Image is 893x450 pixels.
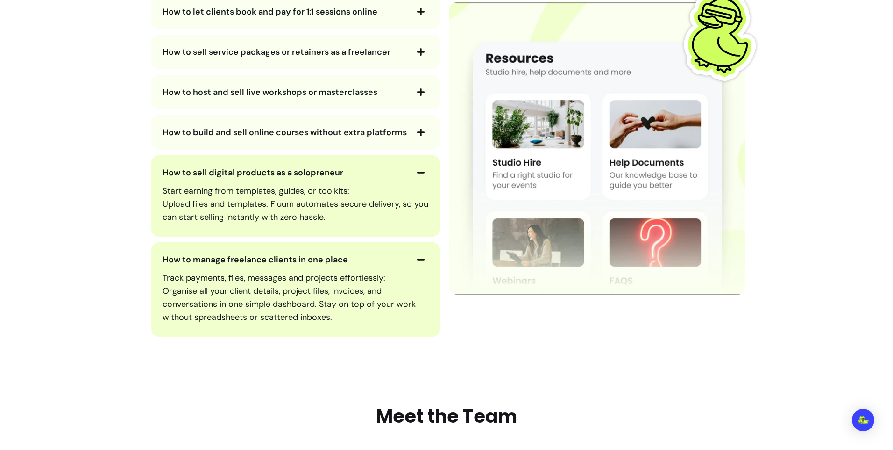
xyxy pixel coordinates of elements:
[163,181,429,227] div: How to sell digital products as a solopreneur
[163,167,343,178] span: How to sell digital products as a solopreneur
[163,87,377,98] span: How to host and sell live workshops or masterclasses
[163,4,429,20] button: How to let clients book and pay for 1:1 sessions online
[163,252,429,268] button: How to manage freelance clients in one place
[163,127,407,138] span: How to build and sell online courses without extra platforms
[376,402,517,430] h2: Meet the Team
[163,268,429,327] div: How to manage freelance clients in one place
[163,44,429,60] button: How to sell service packages or retainers as a freelancer
[163,254,348,265] span: How to manage freelance clients in one place
[163,46,390,58] span: How to sell service packages or retainers as a freelancer
[852,409,874,431] div: Open Intercom Messenger
[163,271,429,324] p: Track payments, files, messages and projects effortlessly: Organise all your client details, proj...
[163,184,429,224] p: Start earning from templates, guides, or toolkits: Upload files and templates. Fluum automates se...
[163,6,377,17] span: How to let clients book and pay for 1:1 sessions online
[163,124,429,140] button: How to build and sell online courses without extra platforms
[163,165,429,181] button: How to sell digital products as a solopreneur
[163,84,429,100] button: How to host and sell live workshops or masterclasses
